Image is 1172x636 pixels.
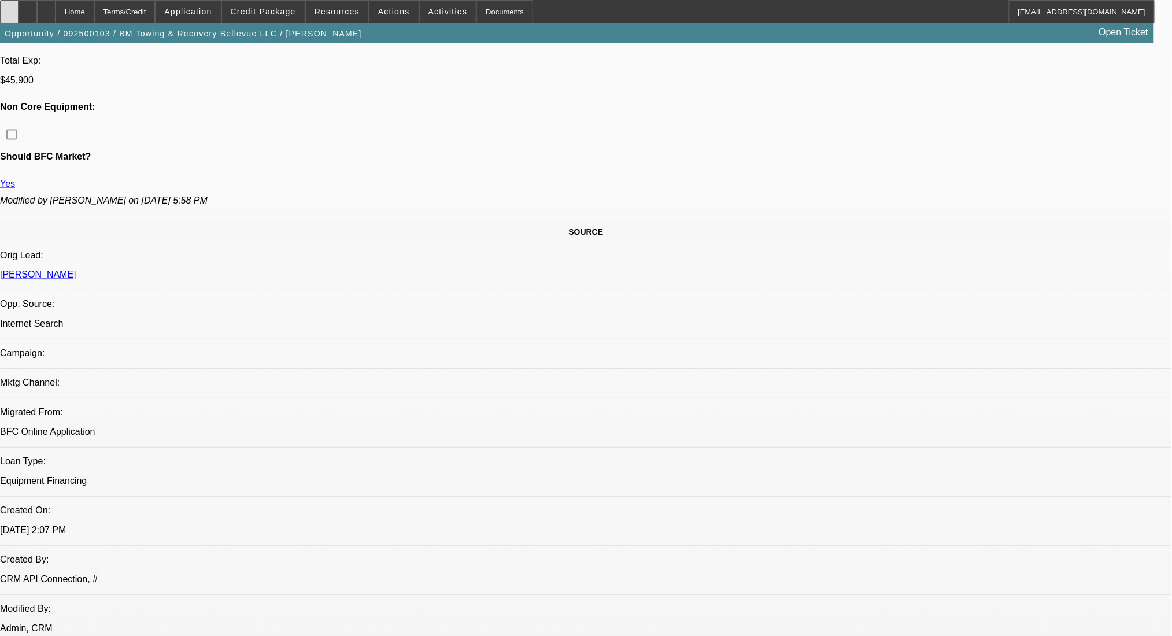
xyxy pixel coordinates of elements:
button: Credit Package [222,1,305,23]
button: Resources [306,1,368,23]
span: Resources [315,7,360,16]
button: Application [156,1,220,23]
button: Actions [369,1,419,23]
button: Activities [420,1,476,23]
span: SOURCE [569,227,604,236]
span: Actions [378,7,410,16]
span: Application [164,7,212,16]
a: Open Ticket [1095,23,1153,42]
span: Activities [428,7,468,16]
span: Opportunity / 092500103 / BM Towing & Recovery Bellevue LLC / [PERSON_NAME] [5,29,362,38]
span: Credit Package [231,7,296,16]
